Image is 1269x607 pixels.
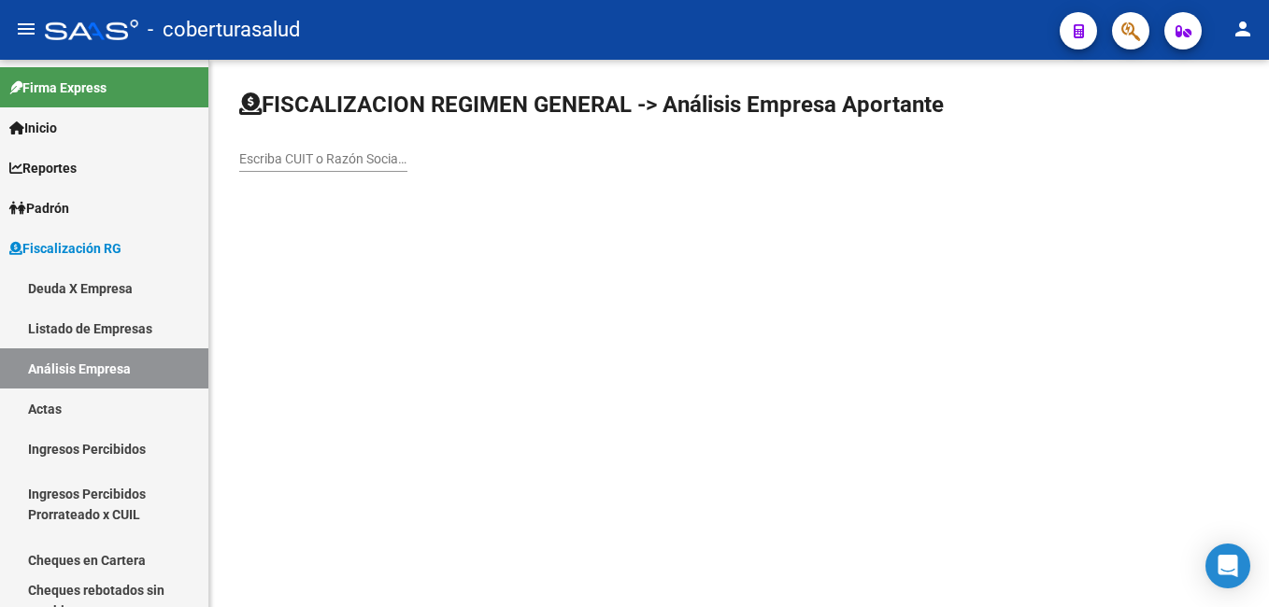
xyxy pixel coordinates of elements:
[1232,18,1254,40] mat-icon: person
[9,238,121,259] span: Fiscalización RG
[9,118,57,138] span: Inicio
[9,158,77,178] span: Reportes
[148,9,300,50] span: - coberturasalud
[9,198,69,219] span: Padrón
[1205,543,1250,588] div: Open Intercom Messenger
[9,78,107,98] span: Firma Express
[15,18,37,40] mat-icon: menu
[239,90,944,120] h1: FISCALIZACION REGIMEN GENERAL -> Análisis Empresa Aportante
